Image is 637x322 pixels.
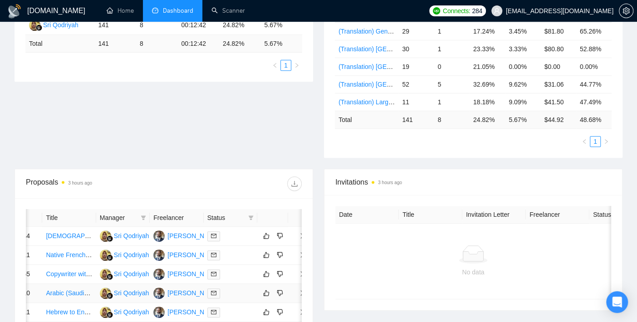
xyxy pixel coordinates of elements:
[338,28,398,35] a: (Translation) General
[398,75,434,93] td: 52
[100,232,149,239] a: SQSri Qodriyah
[178,35,220,53] td: 00:12:42
[292,290,305,296] span: right
[153,230,165,242] img: GJ
[269,60,280,71] li: Previous Page
[603,139,609,144] span: right
[100,289,149,296] a: SQSri Qodriyah
[153,268,165,280] img: GJ
[540,111,576,128] td: $ 44.92
[167,288,220,298] div: [PERSON_NAME]
[505,58,540,75] td: 0.00%
[272,63,278,68] span: left
[470,111,505,128] td: 24.82 %
[494,8,500,14] span: user
[291,60,302,71] button: right
[576,93,612,111] td: 47.49%
[619,7,633,15] a: setting
[114,231,149,241] div: Sri Qodriyah
[261,230,272,241] button: like
[472,6,482,16] span: 284
[263,270,269,278] span: like
[619,7,633,15] span: setting
[398,58,434,75] td: 19
[261,249,272,260] button: like
[576,22,612,40] td: 65.26%
[263,289,269,297] span: like
[167,269,220,279] div: [PERSON_NAME]
[434,111,470,128] td: 8
[153,308,220,315] a: GJ[PERSON_NAME]
[398,40,434,58] td: 30
[136,35,178,53] td: 8
[281,60,291,70] a: 1
[153,307,165,318] img: GJ
[211,233,216,239] span: mail
[100,288,111,299] img: SQ
[292,309,305,315] span: right
[338,81,442,88] a: (Translation) [GEOGRAPHIC_DATA]
[114,307,149,317] div: Sri Qodriyah
[335,111,398,128] td: Total
[294,63,299,68] span: right
[42,303,96,322] td: Hebrew to English Translator Required
[114,269,149,279] div: Sri Qodriyah
[505,111,540,128] td: 5.67 %
[470,22,505,40] td: 17.24%
[167,231,220,241] div: [PERSON_NAME]
[263,308,269,316] span: like
[292,271,305,277] span: right
[280,60,291,71] li: 1
[167,307,220,317] div: [PERSON_NAME]
[434,93,470,111] td: 1
[434,58,470,75] td: 0
[153,251,220,258] a: GJ[PERSON_NAME]
[107,235,113,242] img: gigradar-bm.png
[576,75,612,93] td: 44.77%
[269,60,280,71] button: left
[398,111,434,128] td: 141
[263,251,269,259] span: like
[434,75,470,93] td: 5
[540,22,576,40] td: $81.80
[277,251,283,259] span: dislike
[505,22,540,40] td: 3.45%
[167,250,220,260] div: [PERSON_NAME]
[36,24,42,31] img: gigradar-bm.png
[26,176,164,191] div: Proposals
[46,270,290,278] a: Copywriter with crypto knowledge – Dutch Native, Based in the [GEOGRAPHIC_DATA]
[343,267,604,277] div: No data
[277,308,283,316] span: dislike
[100,230,111,242] img: SQ
[274,288,285,298] button: dislike
[150,209,203,227] th: Freelancer
[606,291,628,313] div: Open Intercom Messenger
[107,293,113,299] img: gigradar-bm.png
[434,22,470,40] td: 1
[139,211,148,224] span: filter
[338,63,442,70] a: (Translation) [GEOGRAPHIC_DATA]
[287,176,302,191] button: download
[152,7,158,14] span: dashboard
[590,137,600,146] a: 1
[470,58,505,75] td: 21.05%
[277,232,283,239] span: dislike
[29,21,78,28] a: SQSri Qodriyah
[42,227,96,246] td: Female German Translator/Voiceover
[540,40,576,58] td: $80.80
[100,270,149,277] a: SQSri Qodriyah
[470,40,505,58] td: 23.33%
[540,58,576,75] td: $0.00
[274,249,285,260] button: dislike
[462,206,526,224] th: Invitation Letter
[42,246,96,265] td: Native French Copywriters for iGaming Project Needed
[398,93,434,111] td: 11
[46,232,201,239] a: [DEMOGRAPHIC_DATA] German Translator/Voiceover
[100,213,137,223] span: Manager
[470,75,505,93] td: 32.69%
[335,176,611,188] span: Invitations
[399,206,462,224] th: Title
[107,254,113,261] img: gigradar-bm.png
[153,270,220,277] a: GJ[PERSON_NAME]
[261,35,303,53] td: 5.67 %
